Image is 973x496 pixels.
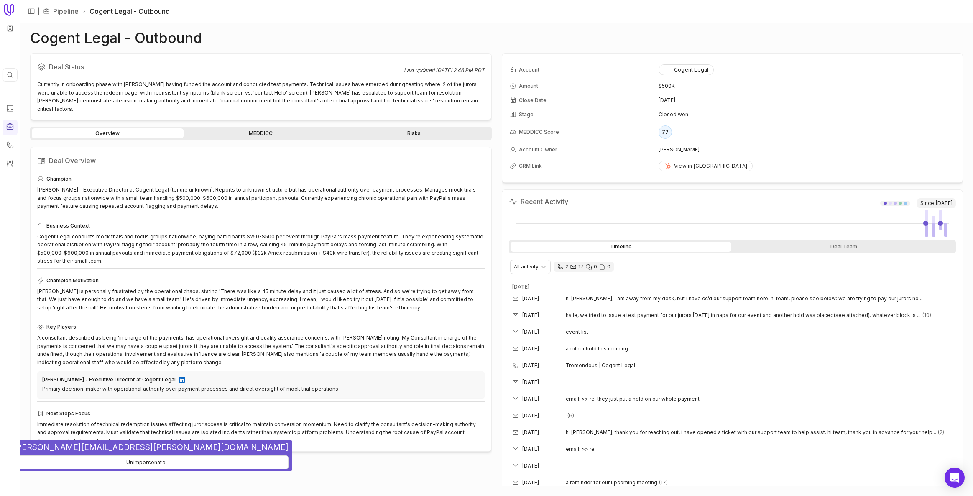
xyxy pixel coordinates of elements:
[42,376,176,383] div: [PERSON_NAME] - Executive Director at Cogent Legal
[338,128,490,138] a: Risks
[664,66,708,73] div: Cogent Legal
[37,322,485,332] div: Key Players
[936,200,953,207] time: [DATE]
[922,312,931,319] span: 10 emails in thread
[37,233,485,265] div: Cogent Legal conducts mock trials and focus groups nationwide, paying participants $250-$500 per ...
[566,295,922,302] span: hi [PERSON_NAME], i am away from my desk, but i have cc’d our support team here. hi team, please ...
[659,108,955,121] td: Closed won
[509,197,568,207] h2: Recent Activity
[179,377,185,383] img: LinkedIn
[4,22,16,35] button: Workspace
[566,329,588,335] span: event list
[519,66,539,73] span: Account
[53,6,79,16] a: Pipeline
[512,284,529,290] time: [DATE]
[37,409,485,419] div: Next Steps Focus
[522,429,539,436] time: [DATE]
[519,111,534,118] span: Stage
[733,242,954,252] div: Deal Team
[436,67,485,73] time: [DATE] 2:46 PM PDT
[522,379,539,386] time: [DATE]
[522,463,539,469] time: [DATE]
[659,125,672,139] div: 77
[566,446,596,453] span: email: >> re:
[664,163,747,169] div: View in [GEOGRAPHIC_DATA]
[522,329,539,335] time: [DATE]
[659,97,675,104] time: [DATE]
[566,429,936,436] span: hi [PERSON_NAME], thank you for reaching out, i have opened a ticket with our support team to hel...
[32,128,184,138] a: Overview
[25,5,38,18] button: Expand sidebar
[519,83,538,89] span: Amount
[3,442,289,452] span: 🥸 [PERSON_NAME][EMAIL_ADDRESS][PERSON_NAME][DOMAIN_NAME]
[185,128,337,138] a: MEDDICC
[519,97,547,104] span: Close Date
[945,468,965,488] div: Open Intercom Messenger
[566,345,628,352] span: another hold this morning
[566,362,943,369] span: Tremendous | Cogent Legal
[37,276,485,286] div: Champion Motivation
[522,362,539,369] time: [DATE]
[554,262,614,272] div: 2 calls and 17 email threads
[37,60,404,74] h2: Deal Status
[566,312,921,319] span: halle, we tried to issue a test payment for our jurors [DATE] in napa for our event and another h...
[938,429,944,436] span: 2 emails in thread
[3,455,289,469] button: Unimpersonate
[522,412,539,419] time: [DATE]
[659,479,668,486] span: 17 emails in thread
[519,163,542,169] span: CRM Link
[522,312,539,319] time: [DATE]
[30,33,202,43] h1: Cogent Legal - Outbound
[37,154,485,167] h2: Deal Overview
[37,287,485,312] div: [PERSON_NAME] is personally frustrated by the operational chaos, stating 'There was like a 45 min...
[917,198,956,208] span: Since
[659,64,714,75] button: Cogent Legal
[37,174,485,184] div: Champion
[522,345,539,352] time: [DATE]
[519,129,559,136] span: MEDDICC Score
[511,242,732,252] div: Timeline
[37,186,485,210] div: [PERSON_NAME] - Executive Director at Cogent Legal (tenure unknown). Reports to unknown structure...
[37,80,485,113] div: Currently in onboarding phase with [PERSON_NAME] having funded the account and conducted test pay...
[404,67,485,74] div: Last updated
[566,479,657,486] span: a reminder for our upcoming meeting
[82,6,170,16] li: Cogent Legal - Outbound
[522,396,539,402] time: [DATE]
[42,385,480,393] div: Primary decision-maker with operational authority over payment processes and direct oversight of ...
[567,412,574,419] span: 6 emails in thread
[37,334,485,366] div: A consultant described as being 'in charge of the payments' has operational oversight and quality...
[37,420,485,445] div: Immediate resolution of technical redemption issues affecting juror access is critical to maintai...
[566,396,701,402] span: email: >> re: they just put a hold on our whole payment!
[659,143,955,156] td: [PERSON_NAME]
[37,221,485,231] div: Business Context
[519,146,557,153] span: Account Owner
[522,446,539,453] time: [DATE]
[659,161,753,171] a: View in [GEOGRAPHIC_DATA]
[522,295,539,302] time: [DATE]
[38,6,40,16] span: |
[659,79,955,93] td: $500K
[522,479,539,486] time: [DATE]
